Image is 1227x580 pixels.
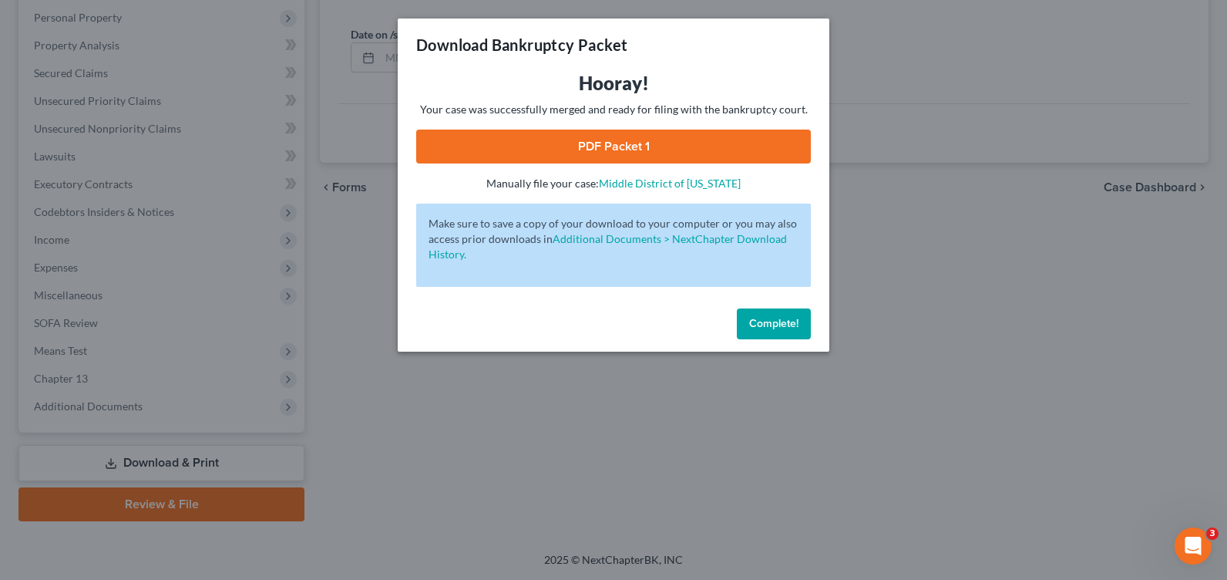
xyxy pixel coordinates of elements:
[1175,528,1212,565] iframe: Intercom live chat
[599,177,741,190] a: Middle District of [US_STATE]
[416,71,811,96] h3: Hooray!
[416,130,811,164] a: PDF Packet 1
[737,309,811,339] button: Complete!
[416,34,627,56] h3: Download Bankruptcy Packet
[429,232,787,261] a: Additional Documents > NextChapter Download History.
[416,102,811,117] p: Your case was successfully merged and ready for filing with the bankruptcy court.
[416,176,811,191] p: Manually file your case:
[429,216,798,262] p: Make sure to save a copy of your download to your computer or you may also access prior downloads in
[1206,528,1219,540] span: 3
[749,317,798,330] span: Complete!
